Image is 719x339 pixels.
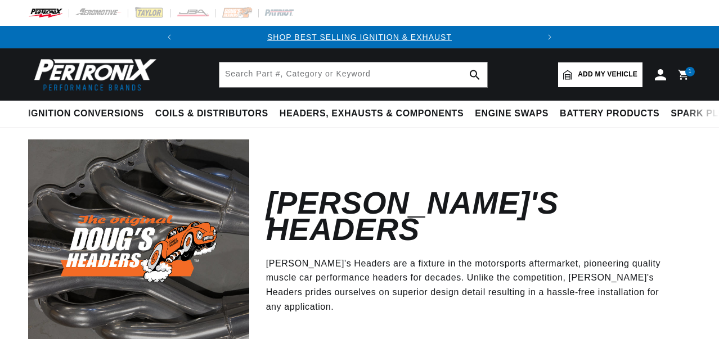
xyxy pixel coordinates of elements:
[266,190,674,243] h2: [PERSON_NAME]'s Headers
[28,55,158,94] img: Pertronix
[578,69,637,80] span: Add my vehicle
[469,101,554,127] summary: Engine Swaps
[462,62,487,87] button: search button
[150,101,274,127] summary: Coils & Distributors
[155,108,268,120] span: Coils & Distributors
[538,26,561,48] button: Translation missing: en.sections.announcements.next_announcement
[558,62,642,87] a: Add my vehicle
[689,67,692,76] span: 1
[181,31,538,43] div: Announcement
[475,108,549,120] span: Engine Swaps
[266,256,674,314] p: [PERSON_NAME]'s Headers are a fixture in the motorsports aftermarket, pioneering quality muscle c...
[560,108,659,120] span: Battery Products
[219,62,487,87] input: Search Part #, Category or Keyword
[280,108,464,120] span: Headers, Exhausts & Components
[267,33,452,42] a: SHOP BEST SELLING IGNITION & EXHAUST
[554,101,665,127] summary: Battery Products
[28,101,150,127] summary: Ignition Conversions
[274,101,469,127] summary: Headers, Exhausts & Components
[158,26,181,48] button: Translation missing: en.sections.announcements.previous_announcement
[28,108,144,120] span: Ignition Conversions
[181,31,538,43] div: 1 of 2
